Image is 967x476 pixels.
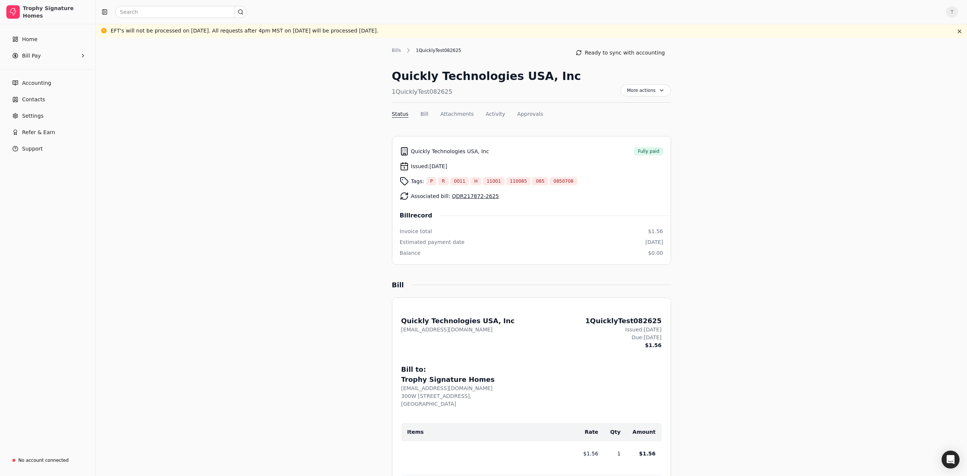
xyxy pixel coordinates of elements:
[3,141,92,156] button: Support
[621,441,662,466] td: $1.56
[586,326,662,334] div: Issued: [DATE]
[412,47,465,54] div: 1QuicklyTest082625
[411,148,489,155] span: Quickly Technologies USA, Inc
[3,454,92,467] a: No account connected
[621,423,662,441] th: Amount
[517,110,543,118] button: Approvals
[392,47,405,54] div: Bills
[586,316,662,326] div: 1QuicklyTest082625
[553,178,573,185] span: 0850708
[411,192,499,200] span: Associated bill:
[571,441,598,466] td: $1.56
[598,423,621,441] th: Qty
[3,75,92,90] a: Accounting
[3,48,92,63] button: Bill Pay
[3,125,92,140] button: Refer & Earn
[638,148,659,155] span: Fully paid
[392,47,465,54] nav: Breadcrumb
[115,6,247,18] input: Search
[946,6,958,18] button: T
[430,178,433,185] span: P
[536,178,544,185] span: 085
[401,326,515,334] div: [EMAIL_ADDRESS][DOMAIN_NAME]
[401,364,662,374] div: Bill to:
[440,110,473,118] button: Attachments
[420,110,428,118] button: Bill
[401,400,662,408] div: [GEOGRAPHIC_DATA]
[22,79,51,87] span: Accounting
[3,32,92,47] a: Home
[411,177,424,185] span: Tags:
[401,392,662,400] div: 300W [STREET_ADDRESS],
[452,193,499,199] a: QDR217872-2625
[22,129,55,136] span: Refer & Earn
[621,84,671,96] button: More actions
[3,92,92,107] a: Contacts
[22,52,41,60] span: Bill Pay
[645,238,663,246] div: [DATE]
[400,228,432,235] div: Invoice total
[648,228,663,235] div: $1.56
[392,280,411,290] div: Bill
[401,423,572,441] th: Items
[401,316,515,326] div: Quickly Technologies USA, Inc
[400,211,440,220] span: Bill record
[392,87,581,96] div: 1QuicklyTest082625
[474,178,478,185] span: H
[401,384,662,392] div: [EMAIL_ADDRESS][DOMAIN_NAME]
[571,423,598,441] th: Rate
[586,341,662,349] div: $1.56
[23,4,89,19] div: Trophy Signature Homes
[586,334,662,341] div: Due: [DATE]
[22,35,37,43] span: Home
[510,178,527,185] span: 110085
[486,178,501,185] span: 11001
[18,457,69,464] div: No account connected
[486,110,505,118] button: Activity
[942,451,960,469] div: Open Intercom Messenger
[400,249,421,257] div: Balance
[570,47,671,59] button: Ready to sync with accounting
[3,108,92,123] a: Settings
[392,68,581,84] div: Quickly Technologies USA, Inc
[22,145,43,153] span: Support
[454,178,466,185] span: 0011
[411,163,447,170] span: Issued: [DATE]
[648,249,663,257] div: $0.00
[22,112,43,120] span: Settings
[111,27,379,35] div: EFT's will not be processed on [DATE]. All requests after 4pm MST on [DATE] will be processed [DA...
[392,110,409,118] button: Status
[22,96,45,103] span: Contacts
[400,238,465,246] div: Estimated payment date
[401,374,662,384] div: Trophy Signature Homes
[442,178,445,185] span: R
[598,441,621,466] td: 1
